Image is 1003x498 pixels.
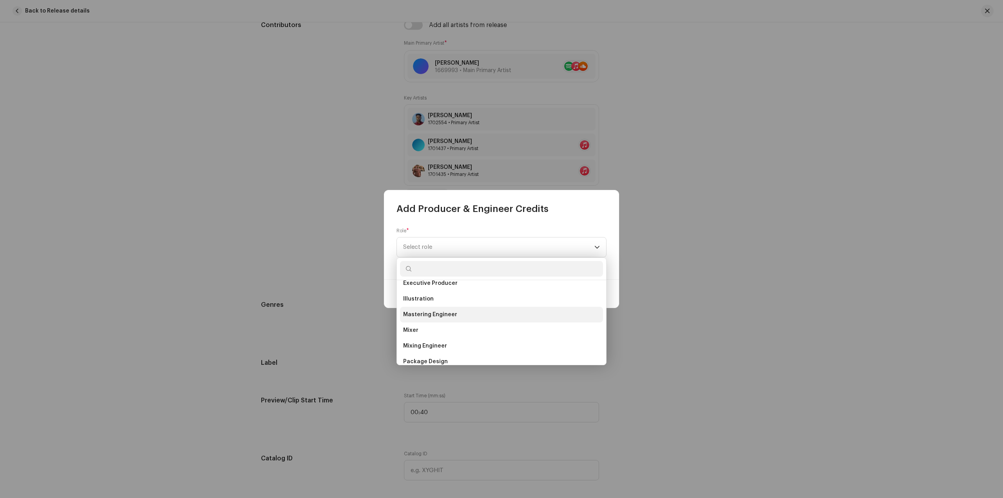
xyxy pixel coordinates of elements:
[400,275,603,291] li: Executive Producer
[400,322,603,338] li: Mixer
[403,358,448,366] span: Package Design
[403,342,447,350] span: Mixing Engineer
[403,237,594,257] span: Select role
[400,354,603,369] li: Package Design
[396,228,409,234] label: Role
[403,279,458,287] span: Executive Producer
[403,295,434,303] span: Illustration
[396,203,549,215] span: Add Producer & Engineer Credits
[594,237,600,257] div: dropdown trigger
[403,311,457,319] span: Mastering Engineer
[400,338,603,354] li: Mixing Engineer
[403,326,418,334] span: Mixer
[400,307,603,322] li: Mastering Engineer
[400,291,603,307] li: Illustration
